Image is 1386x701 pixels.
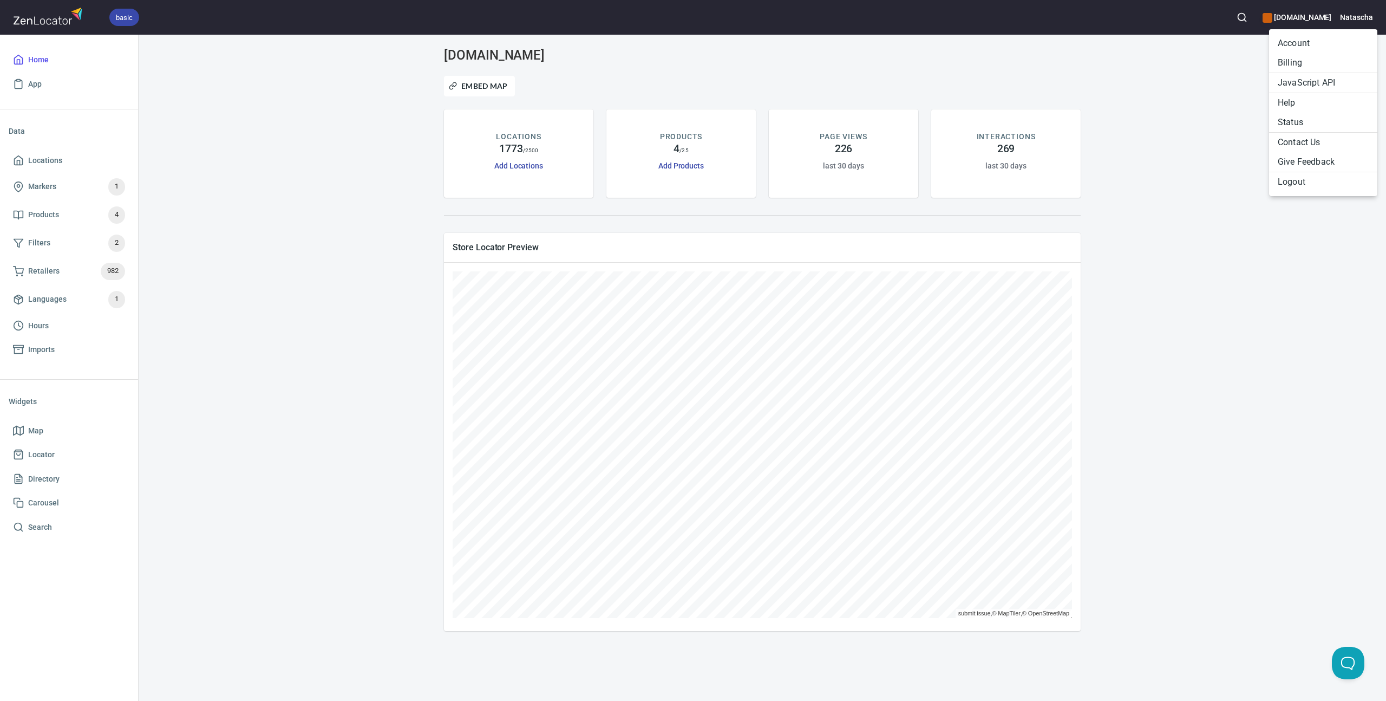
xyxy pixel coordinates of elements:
a: JavaScript API [1269,73,1377,93]
li: Billing [1269,53,1377,73]
a: Status [1269,113,1377,132]
li: Account [1269,34,1377,53]
li: Logout [1269,172,1377,192]
a: Help [1269,93,1377,113]
li: Give Feedback [1269,152,1377,172]
li: Contact Us [1269,133,1377,152]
